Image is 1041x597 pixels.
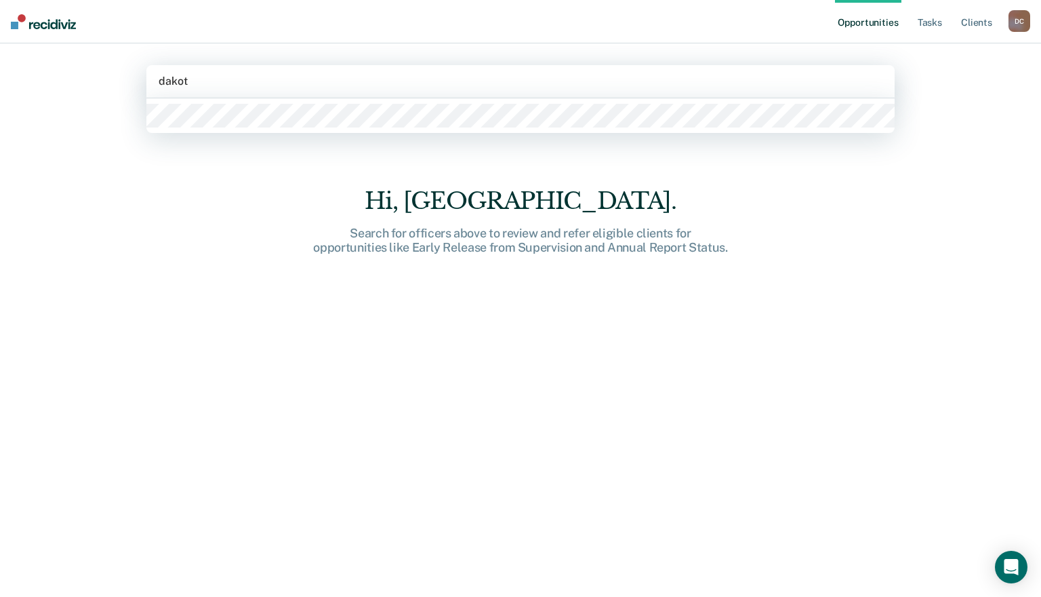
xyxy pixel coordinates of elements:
[1008,10,1030,32] button: DC
[1008,10,1030,32] div: D C
[304,226,737,255] div: Search for officers above to review and refer eligible clients for opportunities like Early Relea...
[995,551,1027,583] div: Open Intercom Messenger
[11,14,76,29] img: Recidiviz
[304,187,737,215] div: Hi, [GEOGRAPHIC_DATA].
